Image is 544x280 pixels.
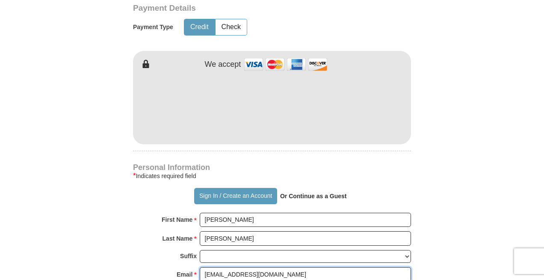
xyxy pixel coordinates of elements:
[205,60,241,69] h4: We accept
[133,171,411,181] div: Indicates required field
[243,55,328,74] img: credit cards accepted
[184,19,215,35] button: Credit
[180,250,197,262] strong: Suffix
[280,193,347,200] strong: Or Continue as a Guest
[162,214,192,226] strong: First Name
[163,232,193,244] strong: Last Name
[133,24,173,31] h5: Payment Type
[133,3,351,13] h3: Payment Details
[133,164,411,171] h4: Personal Information
[216,19,247,35] button: Check
[194,188,277,204] button: Sign In / Create an Account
